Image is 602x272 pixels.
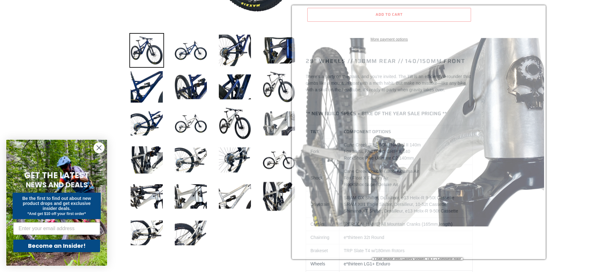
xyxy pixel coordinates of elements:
img: Load image into Gallery viewer, TILT - Complete Bike [218,143,252,177]
img: Load image into Gallery viewer, TILT - Complete Bike [129,106,164,141]
img: Load image into Gallery viewer, TILT - Complete Bike [129,33,164,68]
img: Load image into Gallery viewer, TILT - Complete Bike [129,143,164,177]
td: e*thirteen 32t Round [339,231,472,244]
td: Shock [306,165,339,191]
span: Add to cart [376,11,403,17]
span: Be the first to find out about new product drops and get exclusive insider deals. [22,196,91,211]
p: There’s a party on the trails, and you’re invited. The Tilt is an efficient all-rounder that clim... [306,73,473,93]
td: Chainring [306,231,339,244]
img: Load image into Gallery viewer, TILT - Complete Bike [129,70,164,104]
img: Load image into Gallery viewer, TILT - Complete Bike [262,70,296,104]
img: Load image into Gallery viewer, TILT - Complete Bike [218,33,252,68]
img: Load image into Gallery viewer, TILT - Complete Bike [129,216,164,250]
h2: 29" Wheels // 138mm Rear // 140/150mm Front [306,58,473,65]
img: Load image into Gallery viewer, TILT - Complete Bike [173,106,208,141]
a: More payment options [307,37,471,42]
button: Add to cart [307,8,471,22]
img: Load image into Gallery viewer, TILT - Complete Bike [218,106,252,141]
td: Wheels [306,258,339,271]
img: Load image into Gallery viewer, TILT - Complete Bike [129,179,164,214]
td: Drivetrain [306,191,339,218]
input: Enter your email address [13,222,100,235]
img: Load image into Gallery viewer, TILT - Complete Bike [173,179,208,214]
img: Load image into Gallery viewer, TILT - Complete Bike [218,179,252,214]
td: SRAM GX Shifter, Derailleur, e13 Helix-R 9-50t Cassette SRAM X01 Eagle Shifter, Derailleur, 10-52... [339,191,472,218]
td: [PERSON_NAME] All Mountain Cranks (165mm length) [339,218,472,231]
td: Cane Creek Double Barrel Kitsuma Air Fox Float X Factory Air RockShox Super Deluxe Air [339,165,472,191]
img: Load image into Gallery viewer, TILT - Complete Bike [262,33,296,68]
img: Load image into Gallery viewer, TILT - Complete Bike [173,70,208,104]
th: TILT [306,125,339,139]
img: Load image into Gallery viewer, TILT - Complete Bike [262,179,296,214]
span: *And get $10 off your first order* [27,212,86,216]
button: Become an Insider! [13,240,100,252]
img: Load image into Gallery viewer, TILT - Complete Bike [262,143,296,177]
th: COMPONENT OPTIONS [339,125,472,139]
td: Fork [306,139,339,165]
td: e*thirteen LG1+ Enduro [339,258,472,271]
td: Cane Creek [PERSON_NAME] II 140m Fox 36 SL FACTORY GRIP X 140 RockShox Pike Ultimate C2 140mm [339,139,472,165]
td: TRP Slate T4 w/180mm Rotors [339,244,472,258]
button: Close dialog [94,142,105,153]
h4: ** NEW BUILD SPECS + BIKE OF THE YEAR SALE PRICING ** [306,110,473,116]
span: GET THE LATEST [24,170,89,181]
img: Load image into Gallery viewer, TILT - Complete Bike [218,70,252,104]
span: NEWS AND DEALS [26,180,88,190]
img: Load image into Gallery viewer, TILT - Complete Bike [173,216,208,250]
img: Load image into Gallery viewer, TILT - Complete Bike [173,143,208,177]
img: Load image into Gallery viewer, TILT - Complete Bike [173,33,208,68]
td: Cranks [306,218,339,231]
img: Load image into Gallery viewer, TILT - Complete Bike [262,106,296,141]
td: Brakeset [306,244,339,258]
